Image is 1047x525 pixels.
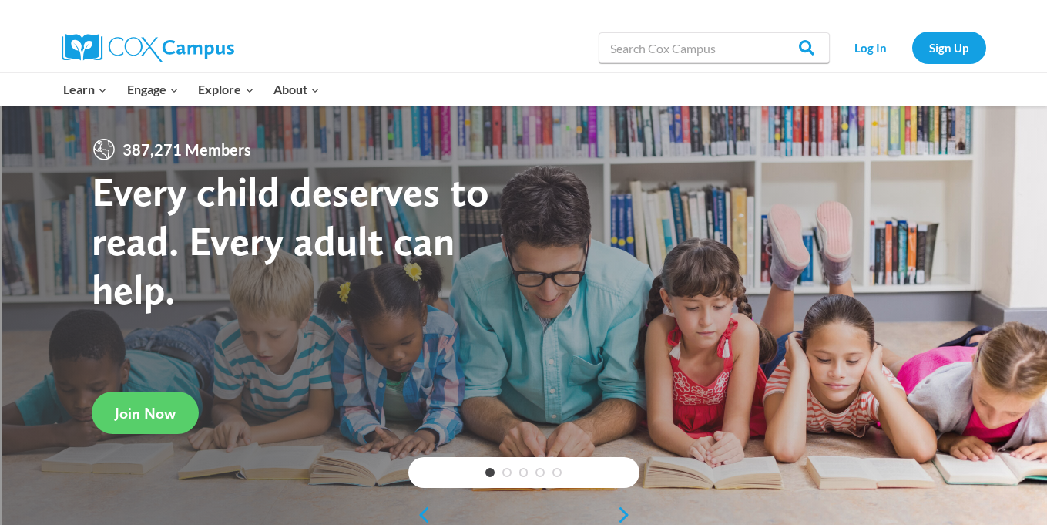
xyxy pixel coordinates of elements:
[273,79,320,99] span: About
[837,32,904,63] a: Log In
[54,73,330,106] nav: Primary Navigation
[912,32,986,63] a: Sign Up
[127,79,179,99] span: Engage
[599,32,830,63] input: Search Cox Campus
[63,79,107,99] span: Learn
[198,79,253,99] span: Explore
[837,32,986,63] nav: Secondary Navigation
[62,34,234,62] img: Cox Campus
